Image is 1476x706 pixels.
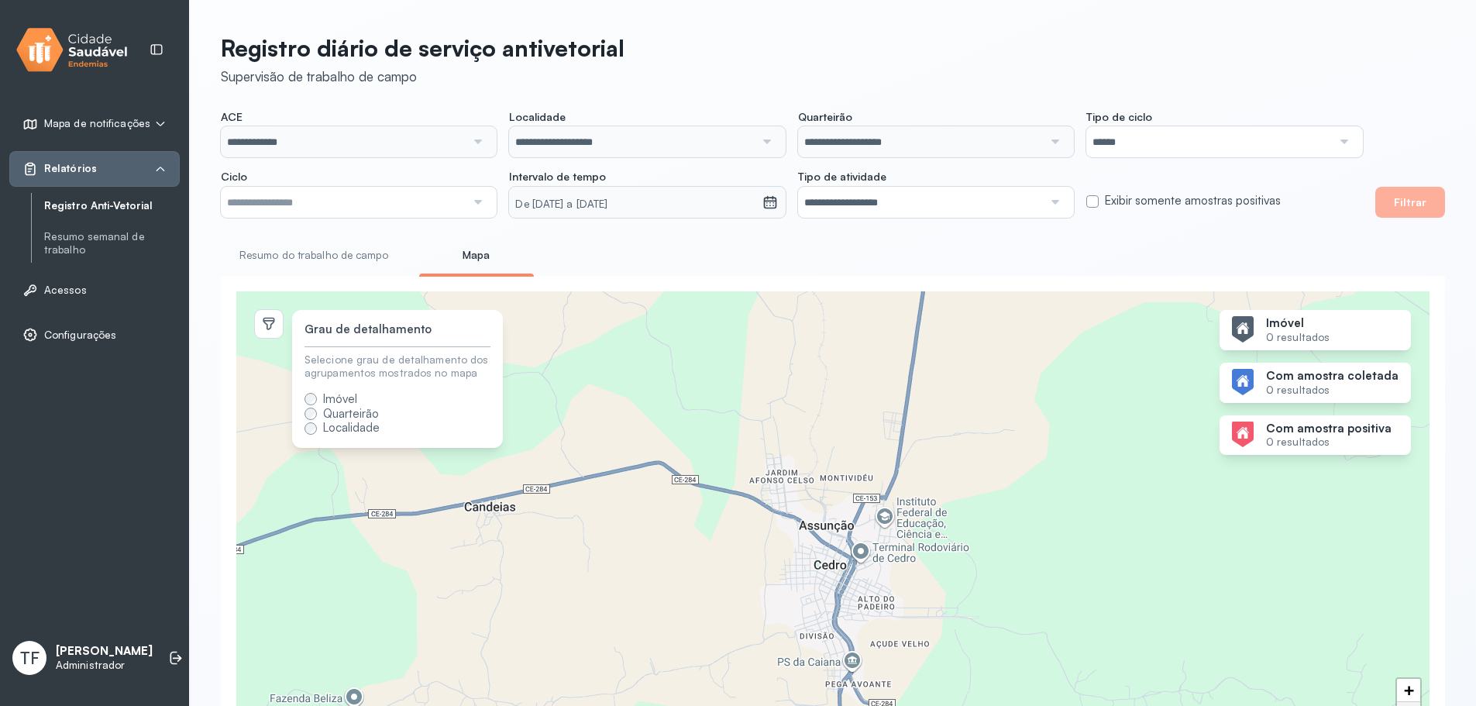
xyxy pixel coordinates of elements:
span: Tipo de ciclo [1086,110,1152,124]
img: logo.svg [16,25,128,75]
span: Imóvel [323,391,357,406]
small: De [DATE] a [DATE] [515,197,755,212]
span: Intervalo de tempo [509,170,606,184]
img: Imagem [1232,316,1254,343]
span: Configurações [44,329,116,342]
a: Zoom in [1397,679,1420,702]
span: Tipo de atividade [798,170,886,184]
a: Registro Anti-Vetorial [44,199,180,212]
strong: Imóvel [1266,316,1330,331]
div: Selecione grau de detalhamento dos agrupamentos mostrados no mapa [304,353,490,380]
span: Localidade [509,110,566,124]
a: Acessos [22,282,167,298]
span: Mapa de notificações [44,117,150,130]
a: Mapa [419,243,534,268]
small: 0 resultados [1266,331,1330,344]
span: Localidade [323,420,380,435]
strong: Com amostra positiva [1266,422,1392,436]
a: Resumo semanal de trabalho [44,230,180,257]
a: Configurações [22,327,167,343]
img: Imagem [1232,422,1254,448]
div: Grau de detalhamento [304,322,432,337]
span: Acessos [44,284,87,297]
span: ACE [221,110,243,124]
a: Resumo do trabalho de campo [221,243,407,268]
span: TF [20,648,40,668]
a: Resumo semanal de trabalho [44,227,180,260]
div: Supervisão de trabalho de campo [221,68,624,84]
span: Relatórios [44,162,97,175]
span: Quarteirão [323,406,379,421]
p: Administrador [56,659,153,672]
button: Filtrar [1375,187,1445,218]
label: Exibir somente amostras positivas [1105,194,1281,208]
span: + [1404,680,1414,700]
img: Imagem [1232,369,1254,395]
span: Ciclo [221,170,247,184]
a: Registro Anti-Vetorial [44,196,180,215]
small: 0 resultados [1266,436,1392,449]
p: Registro diário de serviço antivetorial [221,34,624,62]
span: Quarteirão [798,110,852,124]
small: 0 resultados [1266,384,1399,397]
p: [PERSON_NAME] [56,644,153,659]
strong: Com amostra coletada [1266,369,1399,384]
